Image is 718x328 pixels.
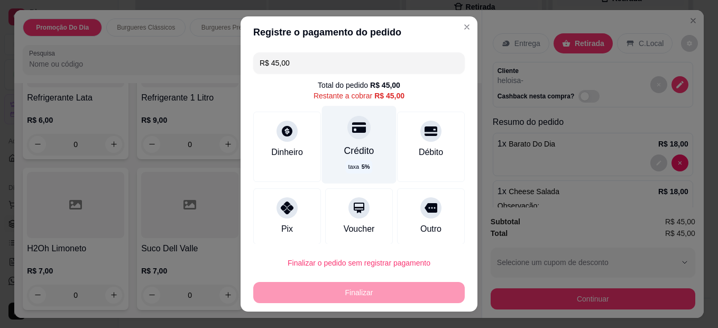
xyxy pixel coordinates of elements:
button: Finalizar o pedido sem registrar pagamento [253,252,465,274]
div: Outro [420,223,441,235]
div: Pix [281,223,293,235]
div: Total do pedido [318,80,400,90]
p: taxa [348,162,370,171]
span: 5 % [362,162,370,171]
div: R$ 45,00 [374,90,404,101]
input: Ex.: hambúrguer de cordeiro [260,52,458,74]
div: Crédito [344,144,374,158]
div: R$ 45,00 [370,80,400,90]
div: Dinheiro [271,146,303,159]
div: Restante a cobrar [314,90,404,101]
header: Registre o pagamento do pedido [241,16,477,48]
button: Close [458,19,475,35]
div: Voucher [344,223,375,235]
div: Débito [419,146,443,159]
